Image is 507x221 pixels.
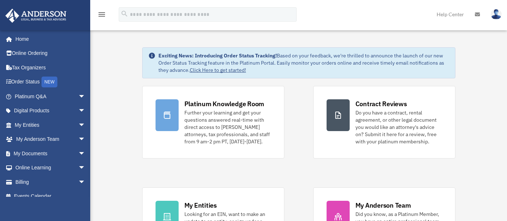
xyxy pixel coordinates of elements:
span: arrow_drop_down [78,175,93,190]
strong: Exciting News: Introducing Order Status Tracking! [158,52,277,59]
span: arrow_drop_down [78,132,93,147]
a: My Entitiesarrow_drop_down [5,118,96,132]
a: Contract Reviews Do you have a contract, rental agreement, or other legal document you would like... [313,86,455,159]
a: Billingarrow_drop_down [5,175,96,189]
a: Click Here to get started! [190,67,246,73]
a: Home [5,32,93,46]
a: Platinum Q&Aarrow_drop_down [5,89,96,104]
div: NEW [41,77,57,87]
a: Online Ordering [5,46,96,61]
div: Platinum Knowledge Room [184,99,265,108]
a: Order StatusNEW [5,75,96,90]
div: Contract Reviews [355,99,407,108]
div: My Entities [184,201,217,210]
i: menu [97,10,106,19]
a: Events Calendar [5,189,96,204]
span: arrow_drop_down [78,146,93,161]
a: Tax Organizers [5,60,96,75]
img: User Pic [491,9,502,19]
a: Platinum Knowledge Room Further your learning and get your questions answered real-time with dire... [142,86,284,159]
img: Anderson Advisors Platinum Portal [3,9,69,23]
div: My Anderson Team [355,201,411,210]
a: Digital Productsarrow_drop_down [5,104,96,118]
span: arrow_drop_down [78,89,93,104]
div: Do you have a contract, rental agreement, or other legal document you would like an attorney's ad... [355,109,442,145]
span: arrow_drop_down [78,161,93,175]
i: search [121,10,128,18]
span: arrow_drop_down [78,118,93,133]
div: Further your learning and get your questions answered real-time with direct access to [PERSON_NAM... [184,109,271,145]
a: My Anderson Teamarrow_drop_down [5,132,96,147]
a: Online Learningarrow_drop_down [5,161,96,175]
div: Based on your feedback, we're thrilled to announce the launch of our new Order Status Tracking fe... [158,52,449,74]
a: menu [97,13,106,19]
a: My Documentsarrow_drop_down [5,146,96,161]
span: arrow_drop_down [78,104,93,118]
